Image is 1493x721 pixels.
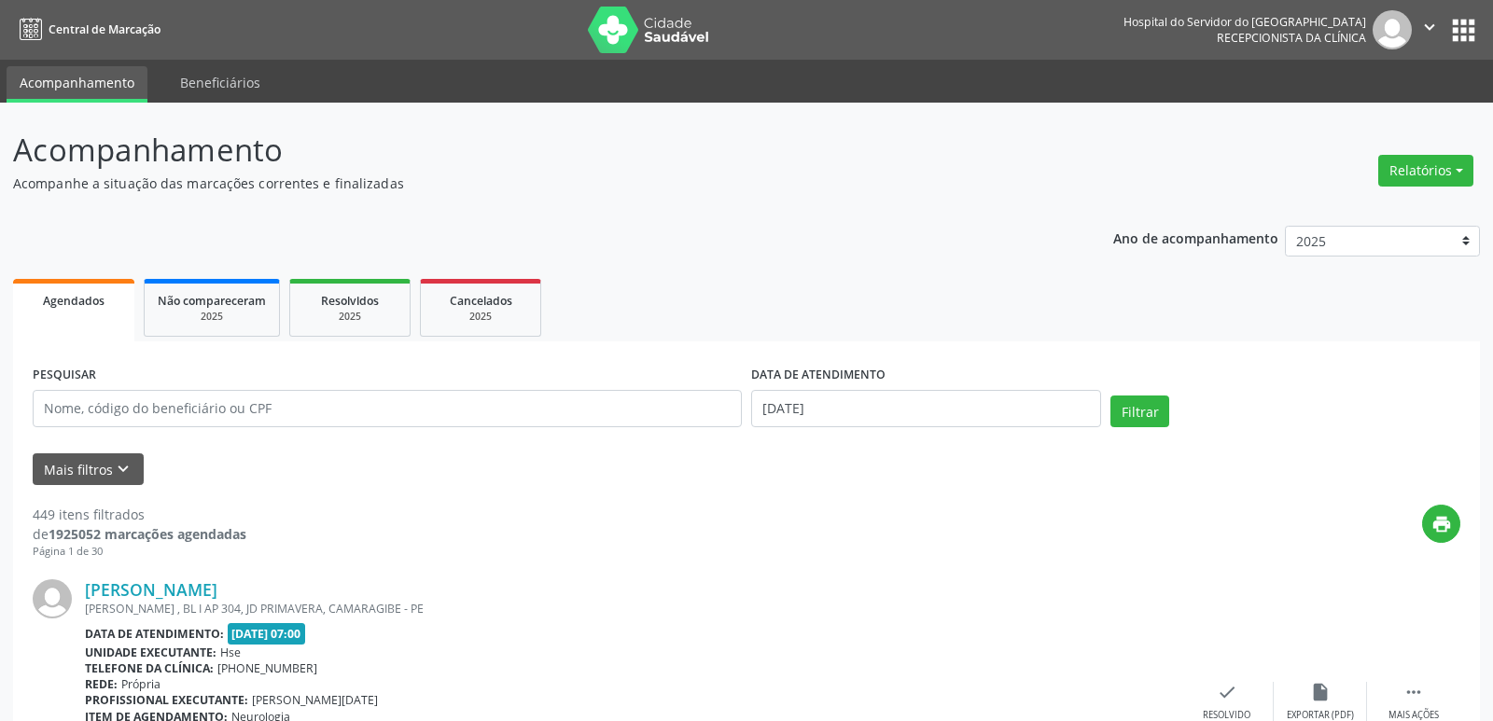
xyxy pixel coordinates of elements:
input: Selecione um intervalo [751,390,1101,427]
button: Relatórios [1378,155,1473,187]
span: Recepcionista da clínica [1217,30,1366,46]
i:  [1403,682,1424,702]
button: Mais filtroskeyboard_arrow_down [33,453,144,486]
i: check [1217,682,1237,702]
span: Agendados [43,293,105,309]
input: Nome, código do beneficiário ou CPF [33,390,742,427]
strong: 1925052 marcações agendadas [49,525,246,543]
span: [PERSON_NAME][DATE] [252,692,378,708]
button: print [1422,505,1460,543]
b: Data de atendimento: [85,626,224,642]
div: de [33,524,246,544]
span: [PHONE_NUMBER] [217,660,317,676]
div: 449 itens filtrados [33,505,246,524]
a: [PERSON_NAME] [85,579,217,600]
a: Acompanhamento [7,66,147,103]
button: Filtrar [1110,395,1169,427]
span: [DATE] 07:00 [228,623,306,645]
div: 2025 [158,310,266,324]
label: DATA DE ATENDIMENTO [751,361,886,390]
i: keyboard_arrow_down [113,459,133,479]
button:  [1412,10,1447,49]
div: [PERSON_NAME] , BL I AP 304, JD PRIMAVERA, CAMARAGIBE - PE [85,601,1180,617]
span: Cancelados [450,293,512,309]
b: Telefone da clínica: [85,660,214,676]
b: Rede: [85,676,118,692]
p: Acompanhe a situação das marcações correntes e finalizadas [13,173,1040,193]
label: PESQUISAR [33,361,96,390]
i: print [1431,514,1452,534]
p: Ano de acompanhamento [1113,226,1278,249]
i:  [1419,17,1440,37]
div: 2025 [303,310,397,324]
span: Resolvidos [321,293,379,309]
img: img [1373,10,1412,49]
i: insert_drive_file [1310,682,1331,702]
button: apps [1447,14,1480,47]
p: Acompanhamento [13,127,1040,173]
span: Hse [220,645,241,660]
div: Página 1 de 30 [33,544,246,560]
div: Hospital do Servidor do [GEOGRAPHIC_DATA] [1123,14,1366,30]
span: Não compareceram [158,293,266,309]
div: 2025 [434,310,527,324]
span: Central de Marcação [49,21,160,37]
a: Beneficiários [167,66,273,99]
span: Própria [121,676,160,692]
a: Central de Marcação [13,14,160,45]
b: Unidade executante: [85,645,216,660]
b: Profissional executante: [85,692,248,708]
img: img [33,579,72,618]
